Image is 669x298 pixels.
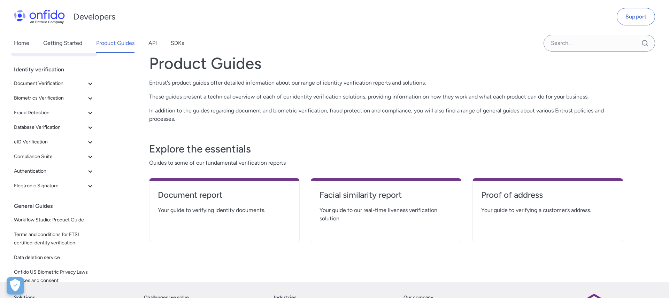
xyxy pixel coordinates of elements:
[14,152,86,161] span: Compliance Suite
[14,268,94,285] span: Onfido US Biometric Privacy Laws notices and consent
[14,33,29,53] a: Home
[481,206,614,214] span: Your guide to verifying a customer’s address.
[7,277,24,295] button: Open Preferences
[11,213,97,227] a: Workflow Studio: Product Guide
[11,120,97,134] button: Database Verification
[7,277,24,295] div: Cookie Preferences
[96,33,134,53] a: Product Guides
[74,11,115,22] h1: Developers
[158,189,291,201] h4: Document report
[481,189,614,201] h4: Proof of address
[11,265,97,288] a: Onfido US Biometric Privacy Laws notices and consent
[149,79,623,87] p: Entrust's product guides offer detailed information about our range of identity verification repo...
[149,93,623,101] p: These guides present a technical overview of each of our identity verification solutions, providi...
[148,33,157,53] a: API
[171,33,184,53] a: SDKs
[11,179,97,193] button: Electronic Signature
[320,206,453,223] span: Your guide to our real-time liveness verification solution.
[11,228,97,250] a: Terms and conditions for ETSI certified identity verification
[14,123,86,132] span: Database Verification
[14,94,86,102] span: Biometrics Verification
[149,107,623,123] p: In addition to the guides regarding document and biometric verification, fraud protection and com...
[14,109,86,117] span: Fraud Detection
[617,8,655,25] a: Support
[158,189,291,206] a: Document report
[14,253,94,262] span: Data deletion service
[11,251,97,265] a: Data deletion service
[11,91,97,105] button: Biometrics Verification
[149,142,623,156] h3: Explore the essentials
[14,230,94,247] span: Terms and conditions for ETSI certified identity verification
[11,77,97,91] button: Document Verification
[14,167,86,175] span: Authentication
[14,79,86,88] span: Document Verification
[14,63,100,77] div: Identity verification
[14,216,94,224] span: Workflow Studio: Product Guide
[11,150,97,164] button: Compliance Suite
[149,159,623,167] span: Guides to some of our fundamental verification reports
[320,189,453,206] a: Facial similarity report
[481,189,614,206] a: Proof of address
[149,54,623,73] h1: Product Guides
[14,10,65,24] img: Onfido Logo
[11,135,97,149] button: eID Verification
[14,138,86,146] span: eID Verification
[11,106,97,120] button: Fraud Detection
[14,182,86,190] span: Electronic Signature
[43,33,82,53] a: Getting Started
[14,199,100,213] div: General Guides
[544,35,655,52] input: Onfido search input field
[11,164,97,178] button: Authentication
[320,189,453,201] h4: Facial similarity report
[158,206,291,214] span: Your guide to verifying identity documents.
